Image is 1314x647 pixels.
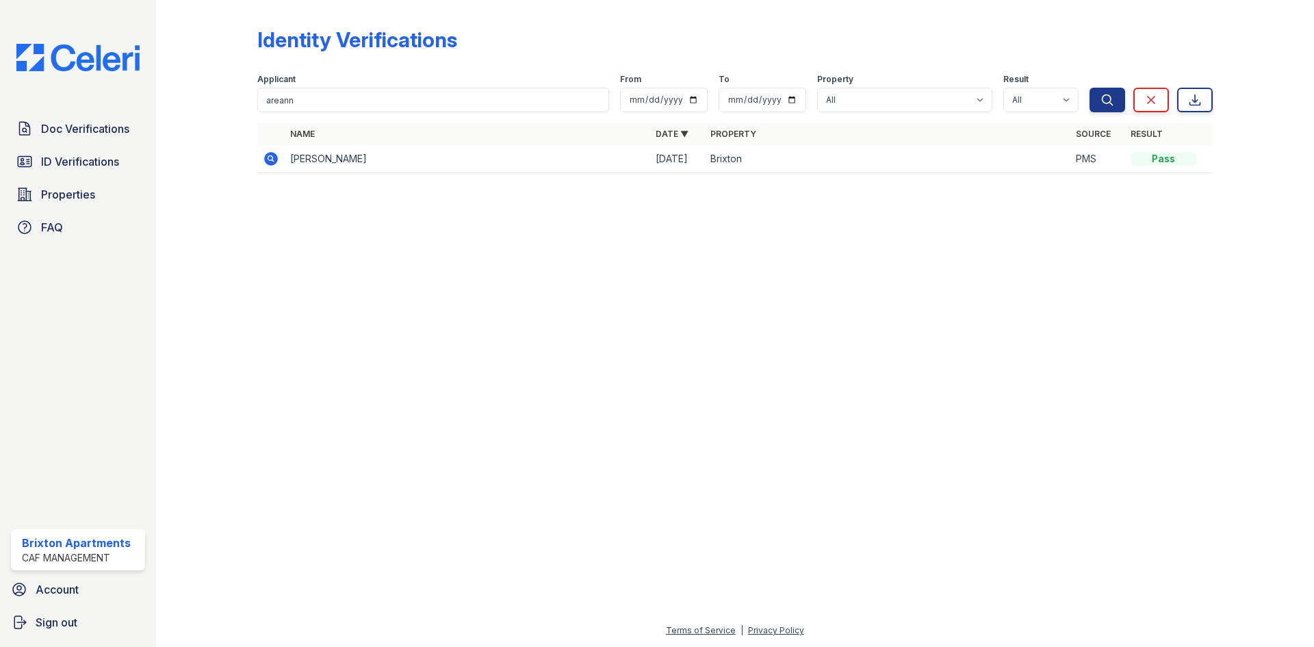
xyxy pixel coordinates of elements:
[1131,129,1163,139] a: Result
[257,88,609,112] input: Search by name or phone number
[1070,145,1125,173] td: PMS
[36,581,79,598] span: Account
[817,74,853,85] label: Property
[41,219,63,236] span: FAQ
[719,74,730,85] label: To
[11,214,145,241] a: FAQ
[620,74,641,85] label: From
[36,614,77,631] span: Sign out
[11,148,145,175] a: ID Verifications
[666,625,736,635] a: Terms of Service
[11,115,145,142] a: Doc Verifications
[41,120,129,137] span: Doc Verifications
[1131,152,1196,166] div: Pass
[1003,74,1029,85] label: Result
[5,576,151,603] a: Account
[11,181,145,208] a: Properties
[257,74,296,85] label: Applicant
[710,129,756,139] a: Property
[285,145,650,173] td: [PERSON_NAME]
[748,625,804,635] a: Privacy Policy
[740,625,743,635] div: |
[1076,129,1111,139] a: Source
[290,129,315,139] a: Name
[5,44,151,71] img: CE_Logo_Blue-a8612792a0a2168367f1c8372b55b34899dd931a85d93a1a3d3e32e68fde9ad4.png
[705,145,1070,173] td: Brixton
[41,153,119,170] span: ID Verifications
[257,27,457,52] div: Identity Verifications
[5,609,151,636] a: Sign out
[22,551,131,565] div: CAF Management
[41,186,95,203] span: Properties
[22,535,131,551] div: Brixton Apartments
[656,129,688,139] a: Date ▼
[650,145,705,173] td: [DATE]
